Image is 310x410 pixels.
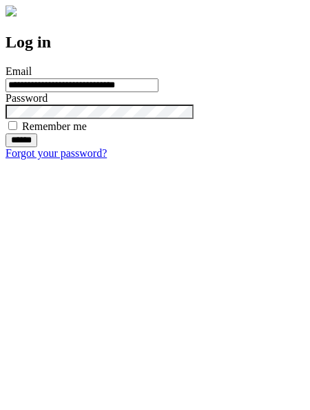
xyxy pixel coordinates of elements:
[6,6,17,17] img: logo-4e3dc11c47720685a147b03b5a06dd966a58ff35d612b21f08c02c0306f2b779.png
[22,120,87,132] label: Remember me
[6,65,32,77] label: Email
[6,92,48,104] label: Password
[6,147,107,159] a: Forgot your password?
[6,33,304,52] h2: Log in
